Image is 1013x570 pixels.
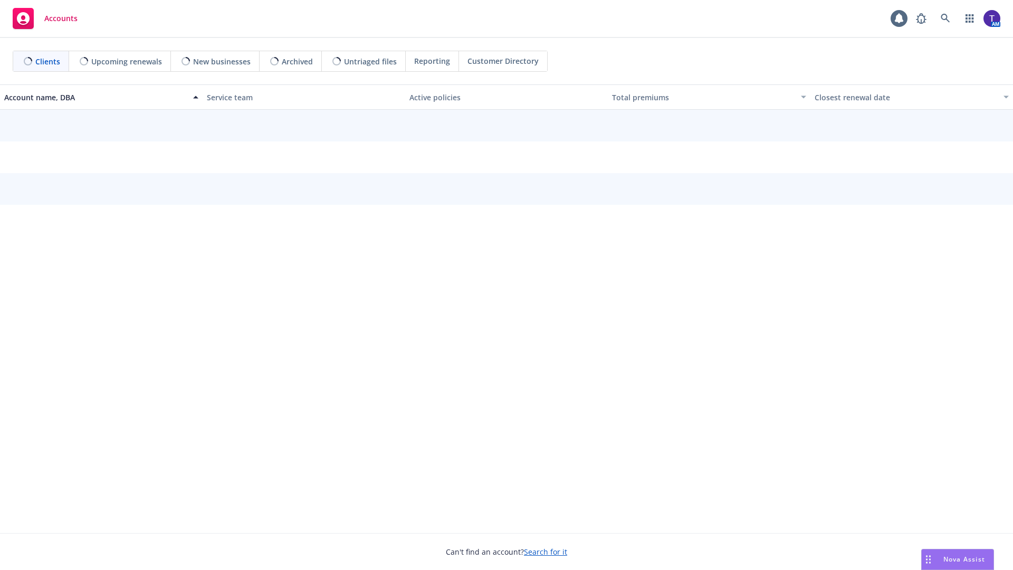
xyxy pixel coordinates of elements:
span: Clients [35,56,60,67]
button: Total premiums [608,84,810,110]
a: Search for it [524,547,567,557]
div: Total premiums [612,92,795,103]
span: Reporting [414,55,450,66]
a: Switch app [959,8,980,29]
span: New businesses [193,56,251,67]
button: Closest renewal date [810,84,1013,110]
button: Nova Assist [921,549,994,570]
span: Can't find an account? [446,546,567,557]
div: Closest renewal date [815,92,997,103]
span: Archived [282,56,313,67]
span: Nova Assist [943,555,985,564]
span: Customer Directory [467,55,539,66]
span: Upcoming renewals [91,56,162,67]
button: Active policies [405,84,608,110]
div: Drag to move [922,549,935,569]
span: Accounts [44,14,78,23]
a: Report a Bug [911,8,932,29]
div: Active policies [409,92,604,103]
a: Accounts [8,4,82,33]
a: Search [935,8,956,29]
div: Service team [207,92,401,103]
button: Service team [203,84,405,110]
span: Untriaged files [344,56,397,67]
img: photo [983,10,1000,27]
div: Account name, DBA [4,92,187,103]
